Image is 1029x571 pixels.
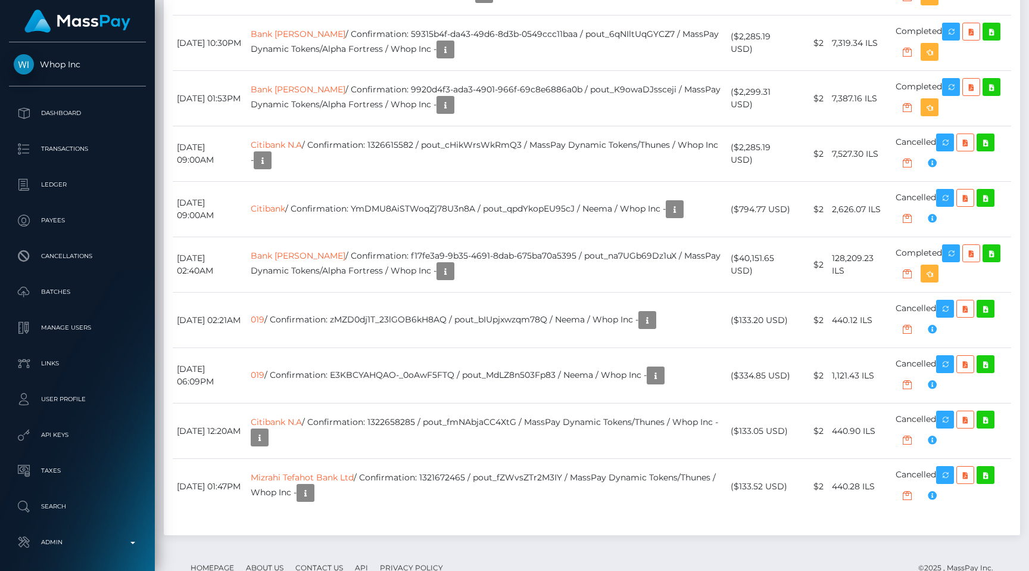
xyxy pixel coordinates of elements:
[14,319,141,337] p: Manage Users
[797,293,828,348] td: $2
[797,404,828,459] td: $2
[251,314,264,325] a: 019
[9,420,146,450] a: API Keys
[891,459,1011,514] td: Cancelled
[14,533,141,551] p: Admin
[14,426,141,444] p: API Keys
[173,15,247,71] td: [DATE] 10:30PM
[14,104,141,122] p: Dashboard
[173,71,247,126] td: [DATE] 01:53PM
[828,126,892,182] td: 7,527.30 ILS
[9,206,146,235] a: Payees
[251,472,354,483] a: Mizrahi Tefahot Bank Ltd
[173,348,247,404] td: [DATE] 06:09PM
[891,404,1011,459] td: Cancelled
[726,404,797,459] td: ($133.05 USD)
[173,404,247,459] td: [DATE] 12:20AM
[9,98,146,128] a: Dashboard
[726,293,797,348] td: ($133.20 USD)
[9,59,146,70] span: Whop Inc
[9,313,146,343] a: Manage Users
[173,293,247,348] td: [DATE] 02:21AM
[9,527,146,557] a: Admin
[247,404,726,459] td: / Confirmation: 1322658285 / pout_fmNAbjaCC4XtG / MassPay Dynamic Tokens/Thunes / Whop Inc -
[14,355,141,373] p: Links
[173,459,247,514] td: [DATE] 01:47PM
[828,459,892,514] td: 440.28 ILS
[251,29,345,39] a: Bank [PERSON_NAME]
[797,71,828,126] td: $2
[797,348,828,404] td: $2
[797,126,828,182] td: $2
[251,250,345,261] a: Bank [PERSON_NAME]
[247,237,726,293] td: / Confirmation: f17fe3a9-9b35-4691-8dab-675ba70a5395 / pout_na7UGb69Dz1uX / MassPay Dynamic Token...
[247,15,726,71] td: / Confirmation: 59315b4f-da43-49d6-8d3b-0549ccc11baa / pout_6qNIltUqGYCZ7 / MassPay Dynamic Token...
[797,237,828,293] td: $2
[726,126,797,182] td: ($2,285.19 USD)
[247,348,726,404] td: / Confirmation: E3KBCYAHQAO-_0oAwF5FTQ / pout_MdLZ8n503Fp83 / Neema / Whop Inc -
[14,390,141,408] p: User Profile
[14,247,141,265] p: Cancellations
[828,293,892,348] td: 440.12 ILS
[251,84,345,95] a: Bank [PERSON_NAME]
[14,54,34,75] img: Whop Inc
[828,15,892,71] td: 7,319.34 ILS
[726,459,797,514] td: ($133.52 USD)
[797,182,828,237] td: $2
[891,237,1011,293] td: Completed
[726,237,797,293] td: ($40,151.65 USD)
[828,71,892,126] td: 7,387.16 ILS
[14,212,141,229] p: Payees
[891,71,1011,126] td: Completed
[247,459,726,514] td: / Confirmation: 1321672465 / pout_fZWvsZTr2M3IY / MassPay Dynamic Tokens/Thunes / Whop Inc -
[24,10,130,33] img: MassPay Logo
[9,456,146,486] a: Taxes
[14,140,141,158] p: Transactions
[726,71,797,126] td: ($2,299.31 USD)
[891,126,1011,182] td: Cancelled
[726,182,797,237] td: ($794.77 USD)
[797,459,828,514] td: $2
[891,182,1011,237] td: Cancelled
[173,237,247,293] td: [DATE] 02:40AM
[828,182,892,237] td: 2,626.07 ILS
[9,349,146,378] a: Links
[9,170,146,200] a: Ledger
[247,182,726,237] td: / Confirmation: YmDMU8AiSTWoqZj78U3n8A / pout_qpdYkopEU95cJ / Neema / Whop Inc -
[173,182,247,237] td: [DATE] 09:00AM
[726,15,797,71] td: ($2,285.19 USD)
[247,126,726,182] td: / Confirmation: 1326615582 / pout_cHikWrsWkRmQ3 / MassPay Dynamic Tokens/Thunes / Whop Inc -
[9,277,146,307] a: Batches
[247,71,726,126] td: / Confirmation: 9920d4f3-ada3-4901-966f-69c8e6886a0b / pout_K9owaDJssceji / MassPay Dynamic Token...
[14,176,141,194] p: Ledger
[9,384,146,414] a: User Profile
[828,404,892,459] td: 440.90 ILS
[251,139,302,150] a: Citibank N.A
[797,15,828,71] td: $2
[247,293,726,348] td: / Confirmation: zMZD0dj1T_23lGOB6kH8AQ / pout_bIUpjxwzqm78Q / Neema / Whop Inc -
[828,237,892,293] td: 128,209.23 ILS
[891,15,1011,71] td: Completed
[9,134,146,164] a: Transactions
[251,370,264,380] a: 019
[9,241,146,271] a: Cancellations
[828,348,892,404] td: 1,121.43 ILS
[251,203,285,214] a: Citibank
[891,348,1011,404] td: Cancelled
[14,462,141,480] p: Taxes
[9,492,146,522] a: Search
[251,417,302,427] a: Citibank N.A
[14,283,141,301] p: Batches
[14,498,141,516] p: Search
[173,126,247,182] td: [DATE] 09:00AM
[891,293,1011,348] td: Cancelled
[726,348,797,404] td: ($334.85 USD)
